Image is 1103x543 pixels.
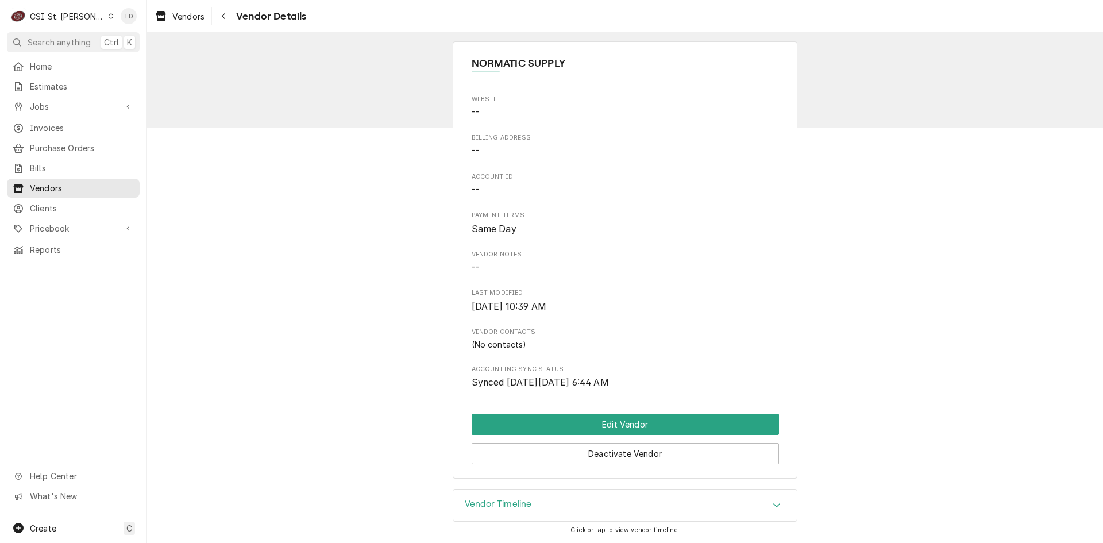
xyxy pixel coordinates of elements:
[472,211,779,220] span: Payment Terms
[472,222,779,236] span: Payment Terms
[472,365,779,390] div: Accounting Sync Status
[472,328,779,337] span: Vendor Contacts
[453,490,797,522] button: Accordion Details Expand Trigger
[472,184,480,195] span: --
[472,133,779,158] div: Billing Address
[472,106,779,120] span: Website
[7,199,140,218] a: Clients
[472,262,480,273] span: --
[472,172,779,197] div: Account ID
[30,80,134,93] span: Estimates
[30,182,134,194] span: Vendors
[472,365,779,374] span: Accounting Sync Status
[472,183,779,197] span: Account ID
[472,301,546,312] span: [DATE] 10:39 AM
[472,145,480,156] span: --
[453,41,797,479] div: Vendor Details
[472,443,779,464] button: Deactivate Vendor
[7,159,140,178] a: Bills
[472,288,779,298] span: Last Modified
[472,144,779,158] span: Billing Address
[214,7,233,25] button: Navigate back
[453,489,797,522] div: Vendor Timeline
[172,10,205,22] span: Vendors
[30,10,105,22] div: CSI St. [PERSON_NAME]
[121,8,137,24] div: Tim Devereux's Avatar
[472,56,779,71] span: Name
[7,77,140,96] a: Estimates
[472,56,779,80] div: Client Information
[7,32,140,52] button: Search anythingCtrlK
[472,300,779,314] span: Last Modified
[121,8,137,24] div: TD
[30,244,134,256] span: Reports
[472,338,779,351] div: Vendor Contacts List
[7,240,140,259] a: Reports
[7,57,140,76] a: Home
[30,142,134,154] span: Purchase Orders
[30,202,134,214] span: Clients
[472,250,779,259] span: Vendor Notes
[126,522,132,534] span: C
[7,97,140,116] a: Go to Jobs
[127,36,132,48] span: K
[104,36,119,48] span: Ctrl
[472,288,779,313] div: Last Modified
[28,36,91,48] span: Search anything
[30,162,134,174] span: Bills
[7,219,140,238] a: Go to Pricebook
[30,523,56,533] span: Create
[472,224,516,234] span: Same Day
[570,526,680,534] span: Click or tap to view vendor timeline.
[472,107,480,118] span: --
[472,414,779,435] div: Button Group Row
[472,328,779,351] div: Vendor Contacts
[7,467,140,486] a: Go to Help Center
[151,7,209,26] a: Vendors
[7,179,140,198] a: Vendors
[472,414,779,464] div: Button Group
[472,211,779,236] div: Payment Terms
[7,487,140,506] a: Go to What's New
[30,60,134,72] span: Home
[465,499,531,510] h3: Vendor Timeline
[10,8,26,24] div: C
[472,261,779,275] span: Vendor Notes
[10,8,26,24] div: CSI St. Louis's Avatar
[30,122,134,134] span: Invoices
[30,470,133,482] span: Help Center
[472,414,779,435] button: Edit Vendor
[472,95,779,390] div: Detailed Information
[472,172,779,182] span: Account ID
[7,118,140,137] a: Invoices
[30,222,117,234] span: Pricebook
[472,95,779,104] span: Website
[233,9,306,24] span: Vendor Details
[472,250,779,275] div: Vendor Notes
[472,133,779,143] span: Billing Address
[7,138,140,157] a: Purchase Orders
[30,101,117,113] span: Jobs
[472,95,779,120] div: Website
[30,490,133,502] span: What's New
[453,490,797,522] div: Accordion Header
[472,435,779,464] div: Button Group Row
[472,377,609,388] span: Synced [DATE][DATE] 6:44 AM
[472,376,779,390] span: Accounting Sync Status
